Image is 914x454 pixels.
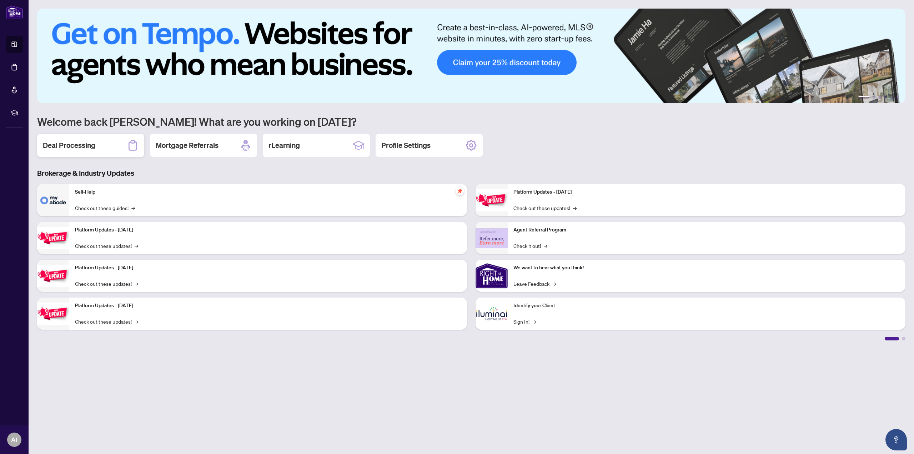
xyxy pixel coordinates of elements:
p: Platform Updates - [DATE] [75,302,461,310]
a: Leave Feedback→ [513,280,556,288]
span: → [552,280,556,288]
img: Platform Updates - September 16, 2025 [37,227,69,249]
span: → [544,242,547,250]
p: Platform Updates - [DATE] [75,264,461,272]
h2: rLearning [268,140,300,150]
button: 2 [873,96,875,99]
img: Agent Referral Program [476,228,508,248]
img: We want to hear what you think! [476,260,508,292]
button: Open asap [885,429,907,450]
img: Self-Help [37,184,69,216]
a: Check out these updates!→ [513,204,577,212]
a: Check out these updates!→ [75,280,138,288]
span: pushpin [456,187,464,195]
h2: Profile Settings [381,140,431,150]
span: → [135,280,138,288]
a: Check out these guides!→ [75,204,135,212]
h1: Welcome back [PERSON_NAME]! What are you working on [DATE]? [37,115,905,128]
a: Sign In!→ [513,318,536,325]
p: Self-Help [75,188,461,196]
img: Platform Updates - June 23, 2025 [476,189,508,211]
span: AI [11,435,17,445]
p: Platform Updates - [DATE] [513,188,900,196]
p: Identify your Client [513,302,900,310]
h2: Deal Processing [43,140,95,150]
a: Check out these updates!→ [75,318,138,325]
a: Check out these updates!→ [75,242,138,250]
h3: Brokerage & Industry Updates [37,168,905,178]
span: → [573,204,577,212]
img: Identify your Client [476,298,508,330]
span: → [131,204,135,212]
p: Platform Updates - [DATE] [75,226,461,234]
button: 3 [878,96,881,99]
button: 5 [890,96,893,99]
p: We want to hear what you think! [513,264,900,272]
span: → [135,318,138,325]
button: 4 [884,96,887,99]
p: Agent Referral Program [513,226,900,234]
img: Platform Updates - July 21, 2025 [37,265,69,287]
span: → [532,318,536,325]
img: Slide 0 [37,9,905,103]
img: logo [6,5,23,19]
button: 6 [895,96,898,99]
img: Platform Updates - July 8, 2025 [37,303,69,325]
button: 1 [858,96,870,99]
span: → [135,242,138,250]
a: Check it out!→ [513,242,547,250]
h2: Mortgage Referrals [156,140,219,150]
